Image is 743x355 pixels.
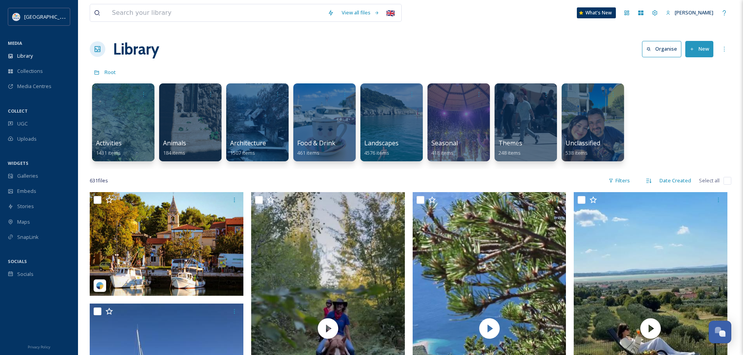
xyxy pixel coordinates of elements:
[90,177,108,184] span: 631 file s
[17,67,43,75] span: Collections
[498,139,522,147] span: Themes
[17,203,34,210] span: Stories
[297,140,335,156] a: Food & Drink461 items
[364,139,399,147] span: Landscapes
[566,149,588,156] span: 538 items
[431,140,458,156] a: Seasonal418 items
[17,270,34,278] span: Socials
[96,149,121,156] span: 1431 items
[8,258,27,264] span: SOCIALS
[338,5,383,20] a: View all files
[364,140,399,156] a: Landscapes4576 items
[17,218,30,226] span: Maps
[498,149,521,156] span: 248 items
[108,4,324,21] input: Search your library
[297,139,335,147] span: Food & Drink
[577,7,616,18] a: What's New
[163,149,185,156] span: 184 items
[8,40,22,46] span: MEDIA
[163,140,186,156] a: Animals184 items
[431,149,454,156] span: 418 items
[105,69,116,76] span: Root
[113,37,159,61] a: Library
[230,139,266,147] span: Architecture
[8,108,28,114] span: COLLECT
[17,233,39,241] span: SnapLink
[8,160,28,166] span: WIDGETS
[709,321,731,343] button: Open Chat
[17,120,28,127] span: UGC
[96,282,104,290] img: snapsea-logo.png
[17,52,33,60] span: Library
[230,149,255,156] span: 1507 items
[96,139,122,147] span: Activities
[675,9,713,16] span: [PERSON_NAME]
[28,344,50,350] span: Privacy Policy
[605,173,634,188] div: Filters
[17,135,37,143] span: Uploads
[90,192,243,296] img: diino_cehiic-18117077053522462.jpeg
[96,140,122,156] a: Activities1431 items
[431,139,458,147] span: Seasonal
[105,67,116,77] a: Root
[17,83,51,90] span: Media Centres
[656,173,695,188] div: Date Created
[383,6,397,20] div: 🇬🇧
[12,13,20,21] img: HTZ_logo_EN.svg
[230,140,266,156] a: Architecture1507 items
[566,139,600,147] span: Unclassified
[685,41,713,57] button: New
[24,13,74,20] span: [GEOGRAPHIC_DATA]
[17,172,38,180] span: Galleries
[17,187,36,195] span: Embeds
[498,140,522,156] a: Themes248 items
[364,149,389,156] span: 4576 items
[662,5,717,20] a: [PERSON_NAME]
[297,149,319,156] span: 461 items
[642,41,681,57] button: Organise
[28,342,50,351] a: Privacy Policy
[163,139,186,147] span: Animals
[566,140,600,156] a: Unclassified538 items
[699,177,720,184] span: Select all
